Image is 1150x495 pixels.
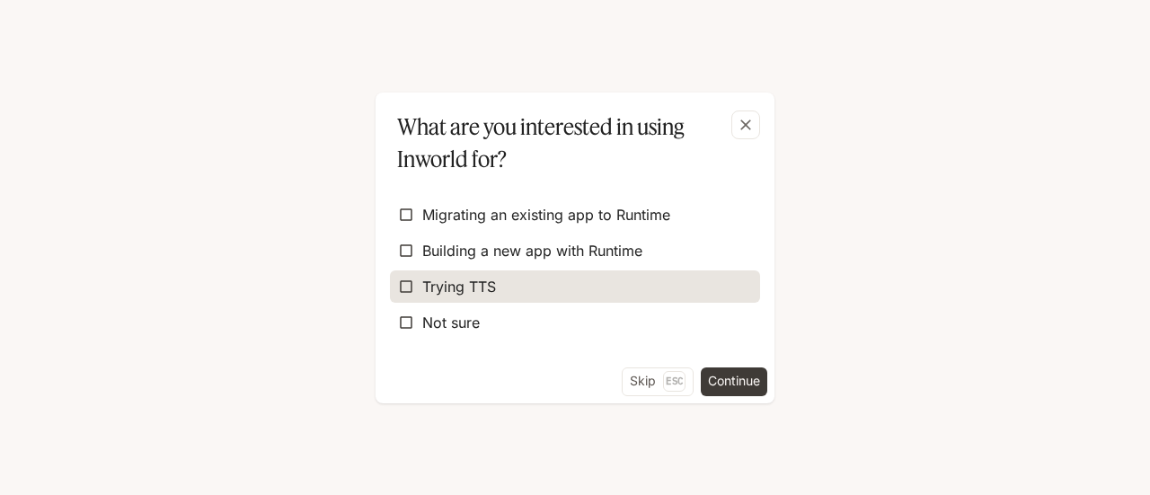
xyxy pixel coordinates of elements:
[422,276,496,297] span: Trying TTS
[422,204,670,225] span: Migrating an existing app to Runtime
[701,367,767,396] button: Continue
[422,312,480,333] span: Not sure
[397,110,746,175] p: What are you interested in using Inworld for?
[663,371,686,391] p: Esc
[622,367,694,396] button: SkipEsc
[422,240,642,261] span: Building a new app with Runtime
